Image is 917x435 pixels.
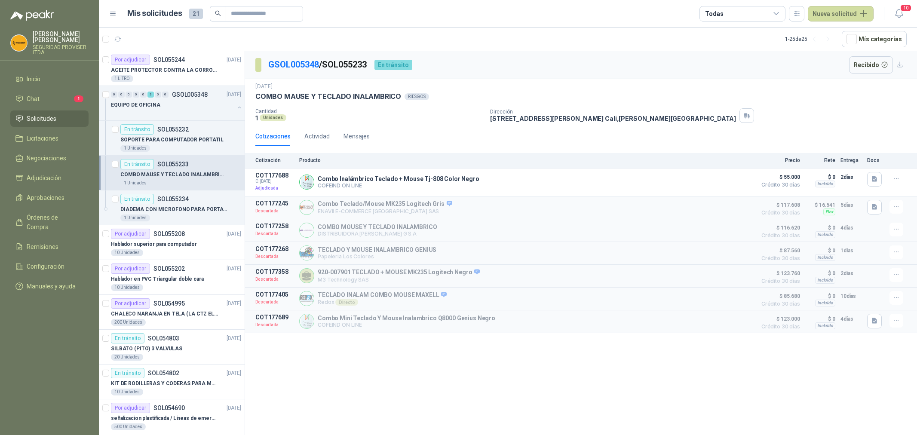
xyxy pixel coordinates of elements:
[757,233,800,238] span: Crédito 30 días
[27,114,56,123] span: Solicitudes
[33,45,89,55] p: SEGURIDAD PROVISER LTDA
[10,170,89,186] a: Adjudicación
[255,157,294,163] p: Cotización
[255,298,294,306] p: Descartada
[300,200,314,214] img: Company Logo
[227,56,241,64] p: [DATE]
[189,9,203,19] span: 21
[840,223,862,233] p: 4 días
[11,35,27,51] img: Company Logo
[227,404,241,412] p: [DATE]
[260,114,286,121] div: Unidades
[840,268,862,279] p: 2 días
[255,172,294,179] p: COT177688
[840,200,862,210] p: 5 días
[27,134,58,143] span: Licitaciones
[148,335,179,341] p: SOL054803
[120,136,224,144] p: SOPORTE PARA COMPUTADOR PORTATIL
[111,380,218,388] p: KIT DE RODILLERAS Y CODERAS PARA MOTORIZADO
[99,51,245,86] a: Por adjudicarSOL055244[DATE] ACEITE PROTECTOR CONTRA LA CORROSION - PARA LIMPIEZA DE ARMAMENTO1 L...
[255,200,294,207] p: COT177245
[757,245,800,256] span: $ 87.560
[10,258,89,275] a: Configuración
[99,260,245,295] a: Por adjudicarSOL055202[DATE] Hablador en PVC Triangular doble cara10 Unidades
[268,58,368,71] p: / SOL055233
[111,229,150,239] div: Por adjudicar
[120,159,154,169] div: En tránsito
[33,31,89,43] p: [PERSON_NAME] [PERSON_NAME]
[757,157,800,163] p: Precio
[120,205,227,214] p: DIADEMA CON MICROFONO PARA PORTATIL CON USB
[405,93,429,100] div: RIESGOS
[111,66,218,74] p: ACEITE PROTECTOR CONTRA LA CORROSION - PARA LIMPIEZA DE ARMAMENTO
[111,249,143,256] div: 10 Unidades
[300,291,314,306] img: Company Logo
[840,172,862,182] p: 2 días
[255,268,294,275] p: COT177358
[99,121,245,156] a: En tránsitoSOL055232SOPORTE PARA COMPUTADOR PORTATIL1 Unidades
[27,153,66,163] span: Negociaciones
[805,200,835,210] p: $ 16.541
[343,132,370,141] div: Mensajes
[99,399,245,434] a: Por adjudicarSOL054690[DATE] señalizacion plastificada / Líneas de emergencia500 Unidades
[227,230,241,238] p: [DATE]
[318,230,437,237] p: DISTRIBUIDORA [PERSON_NAME] G S.A
[815,277,835,284] div: Incluido
[111,333,144,343] div: En tránsito
[318,208,452,214] p: ENAVII E-COMMERCE [GEOGRAPHIC_DATA] SAS
[255,207,294,215] p: Descartada
[27,193,64,202] span: Aprobaciones
[705,9,723,18] div: Todas
[757,172,800,182] span: $ 55.000
[318,276,480,283] p: M3 Technology SAS
[805,172,835,182] p: $ 0
[111,423,146,430] div: 500 Unidades
[74,95,83,102] span: 1
[120,124,154,135] div: En tránsito
[126,92,132,98] div: 0
[785,32,835,46] div: 1 - 25 de 25
[10,110,89,127] a: Solicitudes
[300,314,314,328] img: Company Logo
[823,208,835,215] div: Flex
[318,175,479,182] p: Combo Inalámbrico Teclado + Mouse Tj-808 Color Negro
[255,291,294,298] p: COT177405
[227,334,241,343] p: [DATE]
[805,291,835,301] p: $ 0
[111,345,182,353] p: SILBATO (PITO) 3 VALVULAS
[111,354,143,361] div: 20 Unidades
[815,181,835,187] div: Incluido
[300,223,314,237] img: Company Logo
[805,314,835,324] p: $ 0
[153,231,185,237] p: SOL055208
[805,223,835,233] p: $ 0
[318,291,447,299] p: TECLADO INALAM COMBO MOUSE MAXELL
[153,266,185,272] p: SOL055202
[255,83,273,91] p: [DATE]
[10,71,89,87] a: Inicio
[757,324,800,329] span: Crédito 30 días
[157,126,189,132] p: SOL055232
[172,92,208,98] p: GSOL005348
[111,298,150,309] div: Por adjudicar
[111,101,160,109] p: EQUIPO DE OFICINA
[133,92,139,98] div: 0
[318,299,447,306] p: Redox
[27,282,76,291] span: Manuales y ayuda
[268,59,319,70] a: GSOL005348
[99,156,245,190] a: En tránsitoSOL055233COMBO MAUSE Y TECLADO INALAMBRICO1 Unidades
[10,209,89,235] a: Órdenes de Compra
[318,253,436,260] p: Papeleria Los Colores
[490,109,736,115] p: Dirección
[815,254,835,261] div: Incluido
[148,370,179,376] p: SOL054802
[147,92,154,98] div: 3
[120,171,227,179] p: COMBO MAUSE Y TECLADO INALAMBRICO
[27,173,61,183] span: Adjudicación
[120,214,150,221] div: 1 Unidades
[318,200,452,208] p: Combo Teclado/Mouse MK235 Logitech Gris
[255,275,294,284] p: Descartada
[318,322,495,328] p: COFEIND ON LINE
[849,56,893,74] button: Recibido
[815,322,835,329] div: Incluido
